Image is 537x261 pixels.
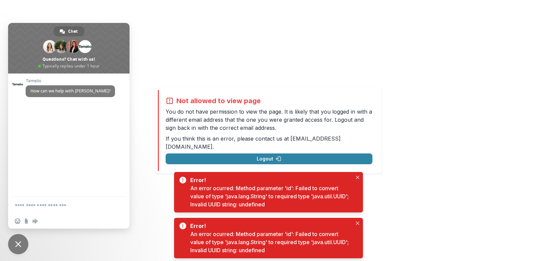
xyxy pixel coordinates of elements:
h2: Not allowed to view page [176,97,261,105]
span: Temelio [26,79,115,83]
div: An error ocurred: Method parameter 'id': Failed to convert value of type 'java.lang.String' to re... [190,230,352,254]
span: Audio message [32,219,38,224]
span: Send a file [24,219,29,224]
textarea: Compose your message... [15,203,108,209]
button: Close [354,219,362,227]
span: Chat [68,26,78,36]
div: Chat [54,26,84,36]
span: How can we help with [PERSON_NAME]? [30,88,110,94]
div: Close chat [8,234,28,254]
div: Error! [190,222,349,230]
span: Insert an emoji [15,219,20,224]
button: Logout [166,153,372,164]
div: Error! [190,176,349,184]
p: If you think this is an error, please contact us at . [166,135,372,151]
div: An error ocurred: Method parameter 'id': Failed to convert value of type 'java.lang.String' to re... [190,184,352,208]
button: Close [354,173,362,181]
p: You do not have permission to view the page. It is likely that you logged in with a different ema... [166,108,372,132]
